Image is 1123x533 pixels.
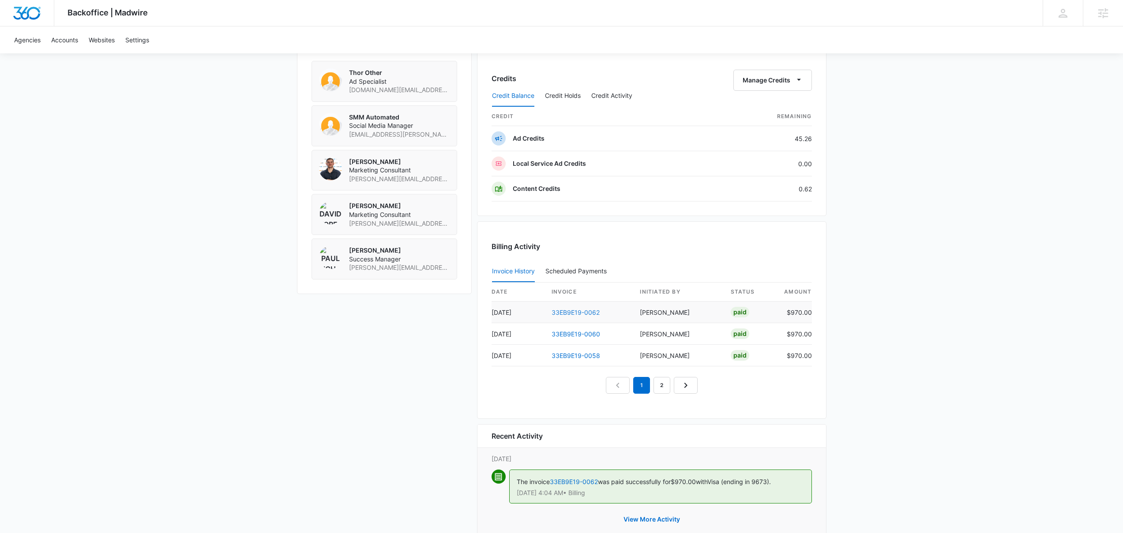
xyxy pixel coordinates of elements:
[517,478,550,485] span: The invoice
[777,345,812,366] td: $970.00
[517,490,804,496] p: [DATE] 4:04 AM • Billing
[615,509,689,530] button: View More Activity
[349,201,450,210] p: [PERSON_NAME]
[349,246,450,255] p: [PERSON_NAME]
[349,263,450,272] span: [PERSON_NAME][EMAIL_ADDRESS][PERSON_NAME][DOMAIN_NAME]
[654,377,670,394] a: Page 2
[777,283,812,302] th: amount
[731,307,749,317] div: Paid
[492,261,535,282] button: Invoice History
[9,26,46,53] a: Agencies
[552,309,600,316] a: 33EB9E19-0062
[492,241,812,252] h3: Billing Activity
[349,121,450,130] span: Social Media Manager
[598,478,671,485] span: was paid successfully for
[492,431,543,441] h6: Recent Activity
[718,126,812,151] td: 45.26
[492,73,516,84] h3: Credits
[492,323,545,345] td: [DATE]
[591,86,632,107] button: Credit Activity
[633,323,723,345] td: [PERSON_NAME]
[349,219,450,228] span: [PERSON_NAME][EMAIL_ADDRESS][PERSON_NAME][DOMAIN_NAME]
[349,113,450,122] p: SMM Automated
[319,68,342,91] img: Thor Other
[68,8,148,17] span: Backoffice | Madwire
[349,77,450,86] span: Ad Specialist
[731,350,749,361] div: Paid
[319,201,342,224] img: David Korecki
[545,283,633,302] th: invoice
[513,159,586,168] p: Local Service Ad Credits
[696,478,707,485] span: with
[545,86,581,107] button: Credit Holds
[707,478,771,485] span: Visa (ending in 9673).
[319,157,342,180] img: Nicholas Sampson
[718,107,812,126] th: Remaining
[120,26,154,53] a: Settings
[724,283,777,302] th: status
[349,210,450,219] span: Marketing Consultant
[492,454,812,463] p: [DATE]
[319,246,342,269] img: Paul Richardson
[349,68,450,77] p: Thor Other
[633,302,723,323] td: [PERSON_NAME]
[718,176,812,201] td: 0.62
[492,302,545,323] td: [DATE]
[513,134,545,143] p: Ad Credits
[46,26,83,53] a: Accounts
[349,86,450,94] span: [DOMAIN_NAME][EMAIL_ADDRESS][DOMAIN_NAME]
[492,283,545,302] th: date
[513,184,560,193] p: Content Credits
[633,377,650,394] em: 1
[674,377,698,394] a: Next Page
[777,302,812,323] td: $970.00
[492,107,718,126] th: credit
[731,328,749,339] div: Paid
[349,130,450,139] span: [EMAIL_ADDRESS][PERSON_NAME][DOMAIN_NAME]
[83,26,120,53] a: Websites
[633,283,723,302] th: Initiated By
[349,255,450,264] span: Success Manager
[349,175,450,183] span: [PERSON_NAME][EMAIL_ADDRESS][PERSON_NAME][DOMAIN_NAME]
[671,478,696,485] span: $970.00
[349,157,450,166] p: [PERSON_NAME]
[633,345,723,366] td: [PERSON_NAME]
[492,345,545,366] td: [DATE]
[545,268,610,274] div: Scheduled Payments
[319,113,342,136] img: SMM Automated
[733,70,812,91] button: Manage Credits
[492,86,534,107] button: Credit Balance
[552,352,600,359] a: 33EB9E19-0058
[777,323,812,345] td: $970.00
[606,377,698,394] nav: Pagination
[550,478,598,485] a: 33EB9E19-0062
[349,166,450,175] span: Marketing Consultant
[718,151,812,176] td: 0.00
[552,330,600,338] a: 33EB9E19-0060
